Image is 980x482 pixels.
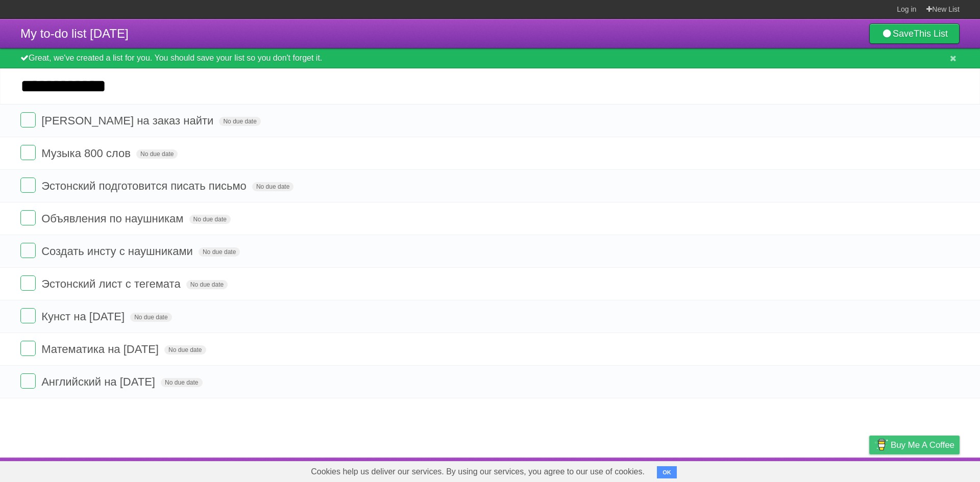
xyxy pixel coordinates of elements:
[20,112,36,128] label: Done
[186,280,228,289] span: No due date
[874,436,888,453] img: Buy me a coffee
[20,27,129,40] span: My to-do list [DATE]
[41,343,161,356] span: Математика на [DATE]
[856,460,883,479] a: Privacy
[895,460,960,479] a: Suggest a feature
[41,114,216,127] span: [PERSON_NAME] на заказ найти
[41,375,158,388] span: Английский на [DATE]
[41,277,183,290] span: Эстонский лист с тегемата
[189,215,231,224] span: No due date
[767,460,808,479] a: Developers
[41,180,249,192] span: Эстонский подготовится писать письмо
[41,147,133,160] span: Музыка 800 слов
[20,275,36,291] label: Done
[41,212,186,225] span: Объявления по наушникам
[136,149,178,159] span: No due date
[252,182,293,191] span: No due date
[657,466,677,478] button: OK
[20,145,36,160] label: Done
[20,243,36,258] label: Done
[161,378,202,387] span: No due date
[869,436,960,454] a: Buy me a coffee
[821,460,844,479] a: Terms
[20,308,36,323] label: Done
[41,245,195,258] span: Создать инсту с наушниками
[869,23,960,44] a: SaveThis List
[20,177,36,193] label: Done
[301,462,655,482] span: Cookies help us deliver our services. By using our services, you agree to our use of cookies.
[164,345,206,354] span: No due date
[199,247,240,257] span: No due date
[733,460,755,479] a: About
[130,313,171,322] span: No due date
[914,29,948,39] b: This List
[20,210,36,225] label: Done
[20,341,36,356] label: Done
[891,436,954,454] span: Buy me a coffee
[219,117,260,126] span: No due date
[41,310,127,323] span: Кунст на [DATE]
[20,373,36,389] label: Done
